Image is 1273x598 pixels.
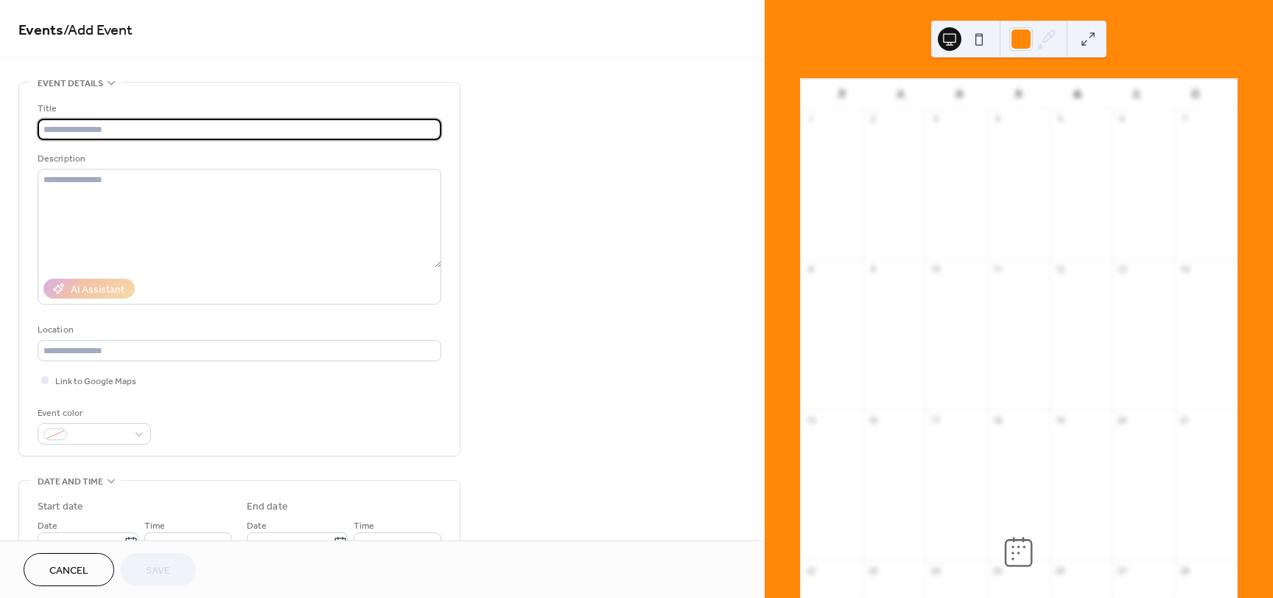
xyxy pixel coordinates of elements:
div: 11 [992,264,1003,275]
div: 火 [872,80,930,109]
span: Date and time [38,474,103,490]
div: Start date [38,499,83,515]
div: 14 [1179,264,1190,275]
div: 18 [992,414,1003,425]
span: / Add Event [63,16,133,45]
div: Event color [38,406,148,421]
div: 15 [805,414,816,425]
span: Date [247,518,267,534]
div: 土 [1107,80,1166,109]
div: 22 [805,566,816,577]
div: 20 [1117,414,1128,425]
div: 木 [989,80,1048,109]
div: 17 [930,414,941,425]
span: Time [354,518,374,534]
div: 25 [992,566,1003,577]
span: Time [144,518,165,534]
span: Link to Google Maps [55,374,136,389]
div: 28 [1179,566,1190,577]
div: 13 [1117,264,1128,275]
div: Description [38,151,438,167]
div: 12 [1054,264,1065,275]
div: Location [38,322,438,338]
div: 23 [867,566,878,577]
div: 5 [1054,114,1065,125]
div: 21 [1179,414,1190,425]
a: Events [18,16,63,45]
span: Event details [38,76,103,91]
div: 水 [930,80,989,109]
div: 16 [867,414,878,425]
div: 3 [930,114,941,125]
span: Date [38,518,57,534]
button: Cancel [24,553,114,586]
div: 27 [1117,566,1128,577]
div: 7 [1179,114,1190,125]
div: 4 [992,114,1003,125]
div: Title [38,101,438,117]
div: 月 [813,80,872,109]
div: 24 [930,566,941,577]
div: 2 [867,114,878,125]
div: 日 [1166,80,1225,109]
div: 10 [930,264,941,275]
div: 金 [1048,80,1107,109]
div: 19 [1054,414,1065,425]
div: 9 [867,264,878,275]
div: 1 [805,114,816,125]
div: 6 [1117,114,1128,125]
span: Cancel [49,563,88,579]
div: End date [247,499,288,515]
div: 26 [1054,566,1065,577]
div: 8 [805,264,816,275]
